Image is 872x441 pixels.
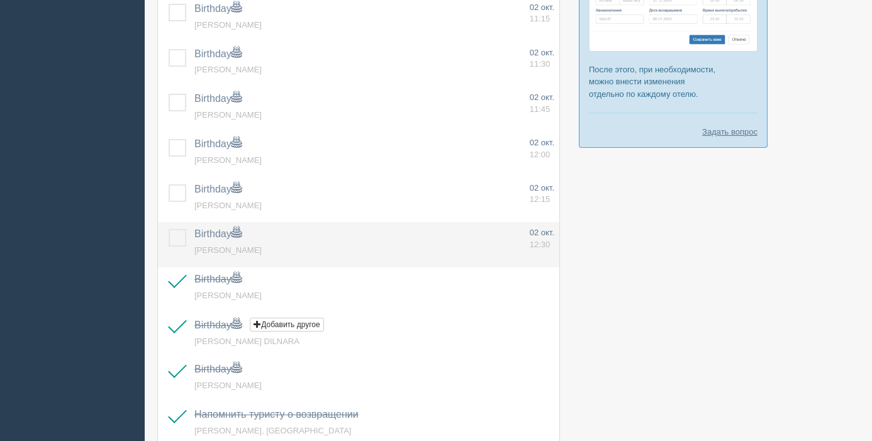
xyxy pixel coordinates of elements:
span: 02 окт. [530,138,554,147]
a: 02 окт. 11:15 [530,2,554,25]
span: 12:30 [530,240,551,249]
a: [PERSON_NAME] [194,20,262,30]
span: 02 окт. [530,92,554,102]
a: Birthday [194,138,242,149]
a: [PERSON_NAME] [194,381,262,390]
a: [PERSON_NAME] [194,110,262,120]
a: 02 окт. 12:00 [530,137,554,160]
span: 02 окт. [530,48,554,57]
a: Birthday [194,93,242,104]
a: 02 окт. 12:30 [530,227,554,250]
a: [PERSON_NAME] [194,245,262,255]
span: 12:00 [530,150,551,159]
a: Birthday [194,228,242,239]
a: 02 окт. 12:15 [530,182,554,206]
span: 12:15 [530,194,551,204]
a: Birthday [194,48,242,59]
a: 02 окт. 11:45 [530,92,554,115]
a: Задать вопрос [702,126,757,138]
span: 11:30 [530,59,551,69]
span: 02 окт. [530,228,554,237]
a: [PERSON_NAME], [GEOGRAPHIC_DATA] [194,426,351,435]
a: Birthday [194,364,242,374]
span: 02 окт. [530,183,554,193]
a: Напомнить туристу о возвращении [194,409,359,420]
a: Birthday [194,320,242,330]
a: [PERSON_NAME] [194,291,262,300]
a: [PERSON_NAME] [194,155,262,165]
a: Birthday [194,184,242,194]
a: [PERSON_NAME] [194,201,262,210]
a: Birthday [194,274,242,284]
span: 11:15 [530,14,551,23]
a: [PERSON_NAME] DILNARA [194,337,299,346]
button: Добавить другое [250,318,323,332]
a: Birthday [194,3,242,14]
span: 11:45 [530,104,551,114]
p: После этого, при необходимости, можно внести изменения отдельно по каждому отелю. [589,64,757,99]
a: 02 окт. 11:30 [530,47,554,70]
span: 02 окт. [530,3,554,12]
a: [PERSON_NAME] [194,65,262,74]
